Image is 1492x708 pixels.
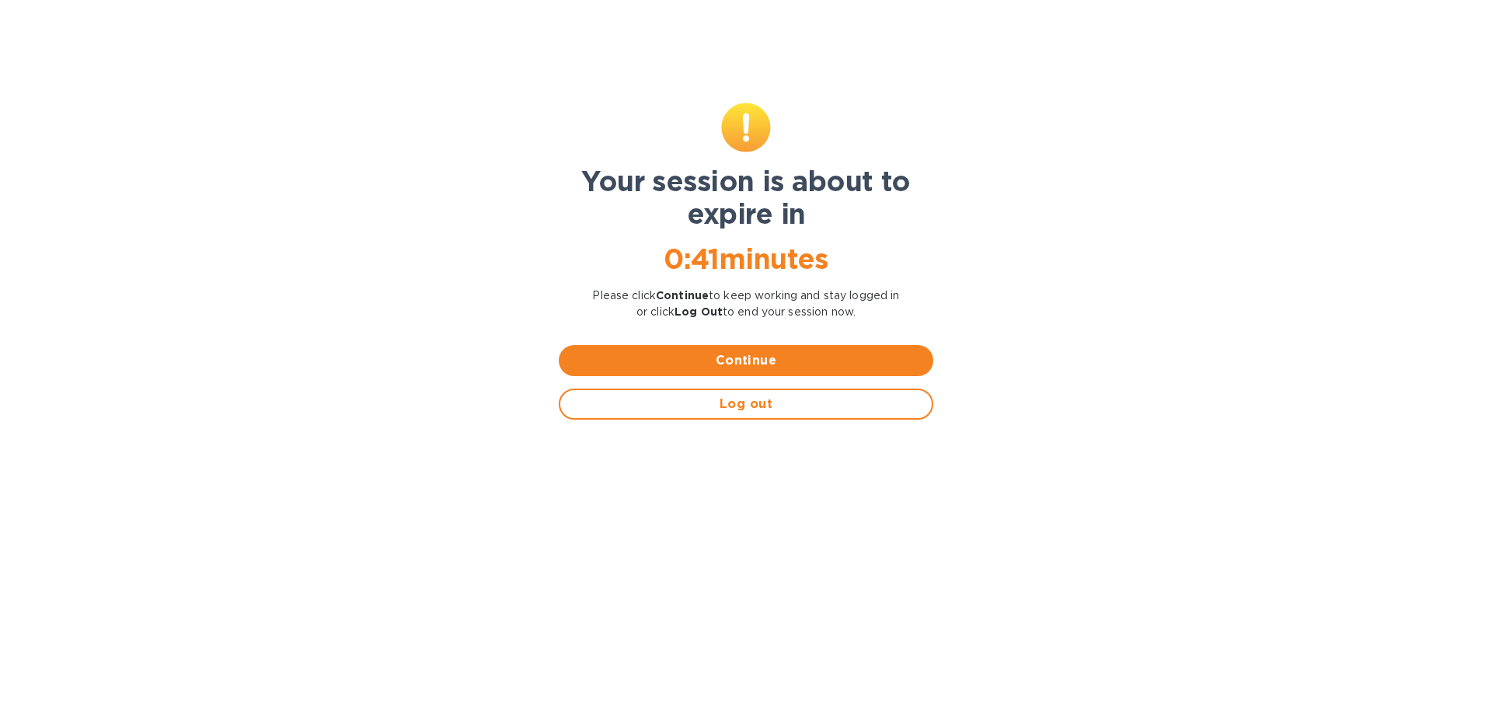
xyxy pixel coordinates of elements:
b: Log Out [675,305,723,318]
b: Continue [656,289,709,302]
span: Log out [573,395,919,413]
span: Continue [571,351,921,370]
h1: 0 : 41 minutes [559,242,933,275]
p: Please click to keep working and stay logged in or click to end your session now. [559,288,933,320]
h1: Your session is about to expire in [559,165,933,230]
button: Log out [559,389,933,420]
button: Continue [559,345,933,376]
